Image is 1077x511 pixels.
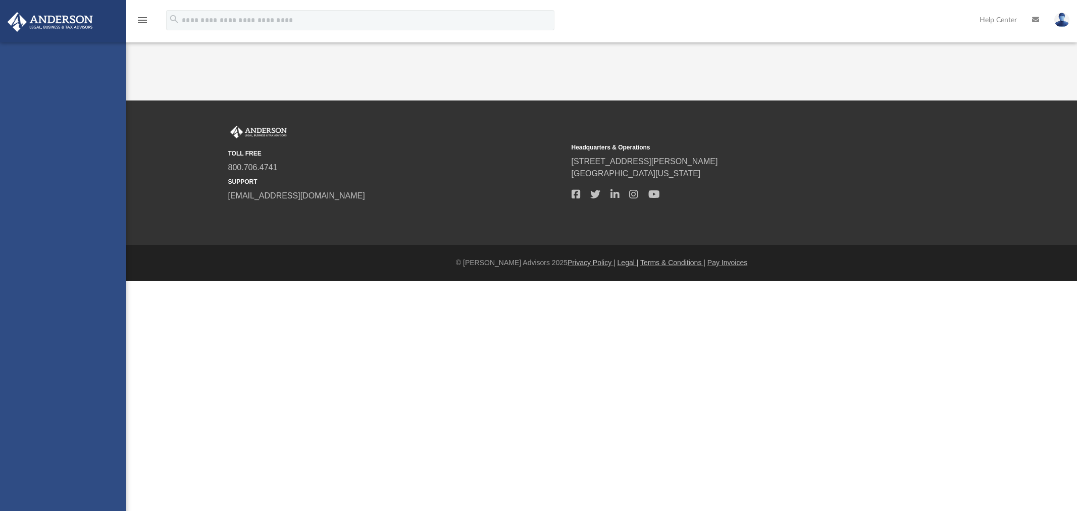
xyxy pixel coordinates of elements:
small: SUPPORT [228,177,565,186]
a: 800.706.4741 [228,163,278,172]
small: TOLL FREE [228,149,565,158]
img: User Pic [1054,13,1069,27]
i: menu [136,14,148,26]
a: Terms & Conditions | [640,259,705,267]
i: search [169,14,180,25]
a: [STREET_ADDRESS][PERSON_NAME] [572,157,718,166]
div: © [PERSON_NAME] Advisors 2025 [126,258,1077,268]
a: Legal | [618,259,639,267]
a: [GEOGRAPHIC_DATA][US_STATE] [572,169,701,178]
img: Anderson Advisors Platinum Portal [5,12,96,32]
img: Anderson Advisors Platinum Portal [228,126,289,139]
a: Pay Invoices [707,259,747,267]
a: [EMAIL_ADDRESS][DOMAIN_NAME] [228,191,365,200]
a: menu [136,19,148,26]
small: Headquarters & Operations [572,143,908,152]
a: Privacy Policy | [568,259,616,267]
